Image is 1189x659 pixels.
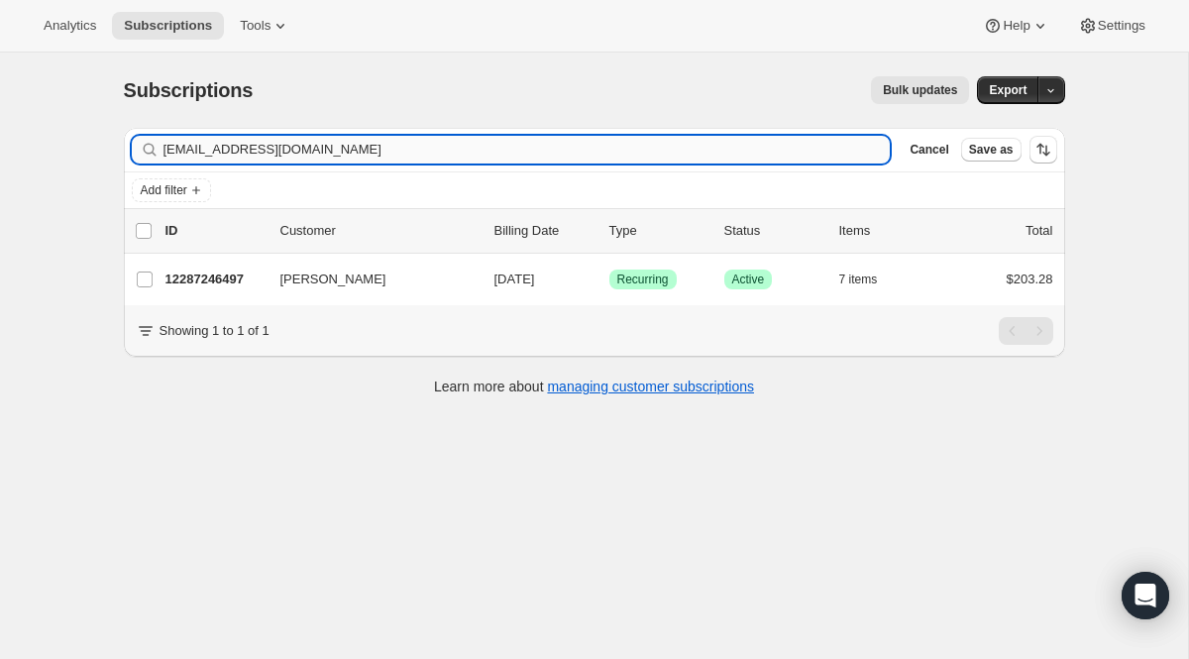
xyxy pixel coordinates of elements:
span: 7 items [839,272,878,287]
p: Billing Date [494,221,594,241]
input: Filter subscribers [163,136,891,164]
div: IDCustomerBilling DateTypeStatusItemsTotal [165,221,1053,241]
div: Items [839,221,938,241]
p: 12287246497 [165,270,265,289]
span: Export [989,82,1027,98]
span: Settings [1098,18,1145,34]
button: Sort the results [1029,136,1057,164]
span: Tools [240,18,270,34]
button: Add filter [132,178,211,202]
span: [DATE] [494,272,535,286]
p: Status [724,221,823,241]
button: Subscriptions [112,12,224,40]
span: Analytics [44,18,96,34]
button: Export [977,76,1038,104]
span: Save as [969,142,1014,158]
button: Help [971,12,1061,40]
button: Cancel [902,138,956,162]
button: Settings [1066,12,1157,40]
span: Active [732,272,765,287]
div: 12287246497[PERSON_NAME][DATE]SuccessRecurringSuccessActive7 items$203.28 [165,266,1053,293]
button: Save as [961,138,1022,162]
p: Showing 1 to 1 of 1 [160,321,270,341]
a: managing customer subscriptions [547,379,754,394]
span: Help [1003,18,1029,34]
span: Recurring [617,272,669,287]
p: Customer [280,221,479,241]
nav: Pagination [999,317,1053,345]
button: 7 items [839,266,900,293]
span: Add filter [141,182,187,198]
div: Open Intercom Messenger [1122,572,1169,619]
span: Subscriptions [124,18,212,34]
button: Bulk updates [871,76,969,104]
span: Cancel [910,142,948,158]
span: Subscriptions [124,79,254,101]
button: Tools [228,12,302,40]
span: Bulk updates [883,82,957,98]
span: [PERSON_NAME] [280,270,386,289]
button: Analytics [32,12,108,40]
span: $203.28 [1007,272,1053,286]
button: [PERSON_NAME] [269,264,467,295]
p: Learn more about [434,377,754,396]
p: Total [1026,221,1052,241]
p: ID [165,221,265,241]
div: Type [609,221,708,241]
